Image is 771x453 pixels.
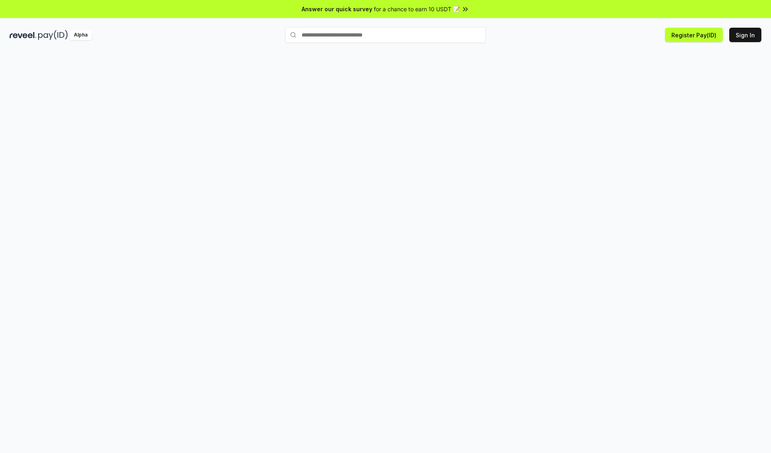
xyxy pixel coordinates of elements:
span: for a chance to earn 10 USDT 📝 [374,5,460,13]
img: reveel_dark [10,30,37,40]
span: Answer our quick survey [302,5,372,13]
button: Register Pay(ID) [665,28,723,42]
img: pay_id [38,30,68,40]
button: Sign In [729,28,761,42]
div: Alpha [69,30,92,40]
